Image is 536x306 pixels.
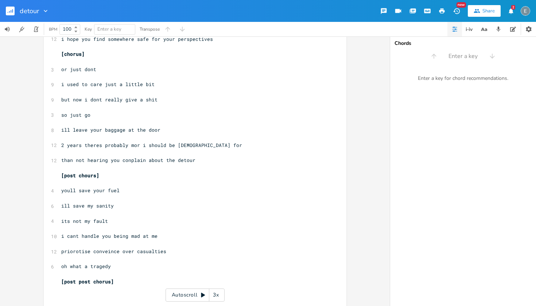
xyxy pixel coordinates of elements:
[457,2,466,8] div: New
[140,27,160,31] div: Transpose
[61,81,155,88] span: i used to care just a little bit
[61,278,114,285] span: [post post chorus]
[448,52,478,61] span: Enter a key
[20,8,39,14] span: detour
[166,288,225,302] div: Autoscroll
[61,96,158,103] span: but now i dont really give a shit
[61,112,90,118] span: so just go
[49,27,57,31] div: BPM
[521,6,530,16] img: Emily Smith
[468,5,501,17] button: Share
[504,4,518,18] button: 2
[209,288,222,302] div: 3x
[61,142,242,148] span: 2 years theres probably mor i should be [DEMOGRAPHIC_DATA] for
[85,27,92,31] div: Key
[449,4,464,18] button: New
[61,202,114,209] span: ill save my sanity
[61,127,160,133] span: ill leave your baggage at the door
[61,263,111,270] span: oh what a tragedy
[61,172,99,179] span: [post chours]
[395,41,532,46] div: Chords
[511,5,515,9] div: 2
[61,218,108,224] span: its not my fault
[482,8,495,14] div: Share
[61,233,158,239] span: i cant handle you being mad at me
[390,71,536,86] div: Enter a key for chord recommendations.
[97,26,121,32] span: Enter a key
[61,66,96,73] span: or just dont
[61,36,213,42] span: i hope you find somewhere safe for your perspectives
[61,51,85,57] span: [chorus]
[61,248,166,255] span: priorotise conveince over casualties
[61,187,120,194] span: youll save your fuel
[61,157,195,163] span: than not hearing you conplain about the detour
